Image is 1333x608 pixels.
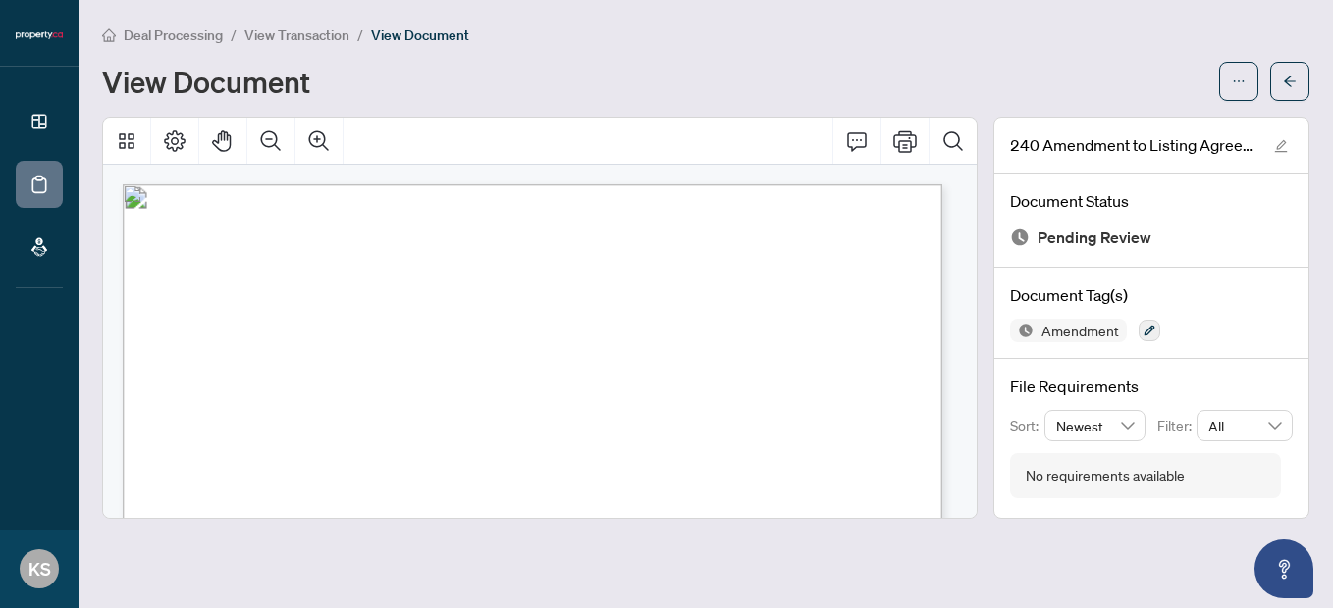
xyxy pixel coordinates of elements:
div: No requirements available [1026,465,1185,486]
h4: Document Status [1010,189,1293,213]
span: ellipsis [1232,75,1246,88]
img: Document Status [1010,228,1030,247]
span: 240 Amendment to Listing Agreement - Price Change_Extension_Amendment - OREA_[DATE] 17_07_22 1 3 ... [1010,133,1255,157]
li: / [357,24,363,46]
span: Newest [1056,411,1135,440]
span: KS [28,555,51,583]
p: Filter: [1157,415,1197,436]
li: / [231,24,237,46]
h4: File Requirements [1010,375,1293,398]
span: arrow-left [1283,75,1297,88]
span: View Transaction [244,26,349,44]
h1: View Document [102,66,310,97]
img: logo [16,29,63,41]
span: edit [1274,139,1288,153]
h4: Document Tag(s) [1010,283,1293,307]
span: Pending Review [1038,225,1151,251]
button: Open asap [1254,539,1313,598]
span: Amendment [1034,324,1127,337]
p: Sort: [1010,415,1044,436]
span: home [102,28,116,42]
img: Status Icon [1010,319,1034,342]
span: Deal Processing [124,26,223,44]
span: View Document [371,26,469,44]
span: All [1208,411,1281,440]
